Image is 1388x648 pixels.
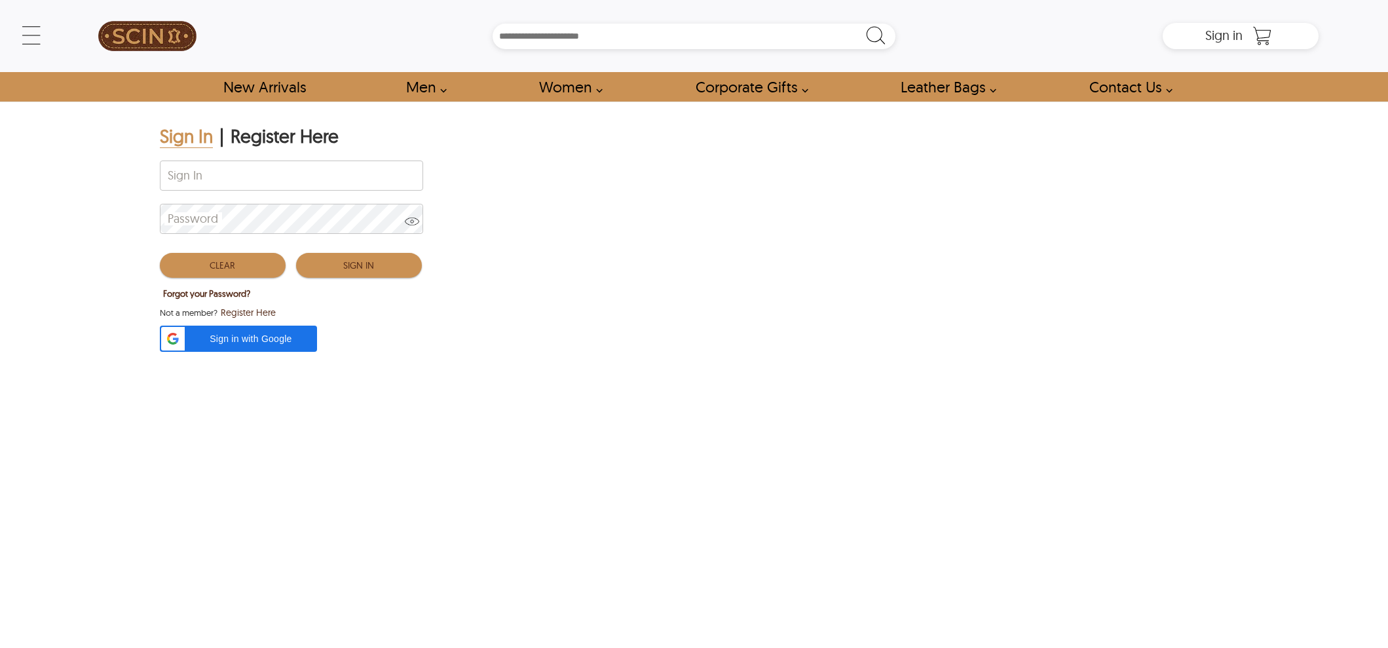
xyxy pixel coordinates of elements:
[681,72,816,102] a: Shop Leather Corporate Gifts
[1205,31,1243,42] a: Sign in
[193,332,309,345] span: Sign in with Google
[231,124,339,148] div: Register Here
[221,306,276,319] span: Register Here
[160,124,213,148] div: Sign In
[208,72,320,102] a: Shop New Arrivals
[1074,72,1180,102] a: contact-us
[160,326,317,352] div: Sign in with Google
[219,124,224,148] div: |
[160,285,253,302] button: Forgot your Password?
[391,72,454,102] a: shop men's leather jackets
[524,72,610,102] a: Shop Women Leather Jackets
[1205,27,1243,43] span: Sign in
[98,7,197,66] img: SCIN
[160,253,286,278] button: Clear
[160,306,217,319] span: Not a member?
[296,253,422,278] button: Sign In
[1249,26,1275,46] a: Shopping Cart
[69,7,225,66] a: SCIN
[886,72,1003,102] a: Shop Leather Bags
